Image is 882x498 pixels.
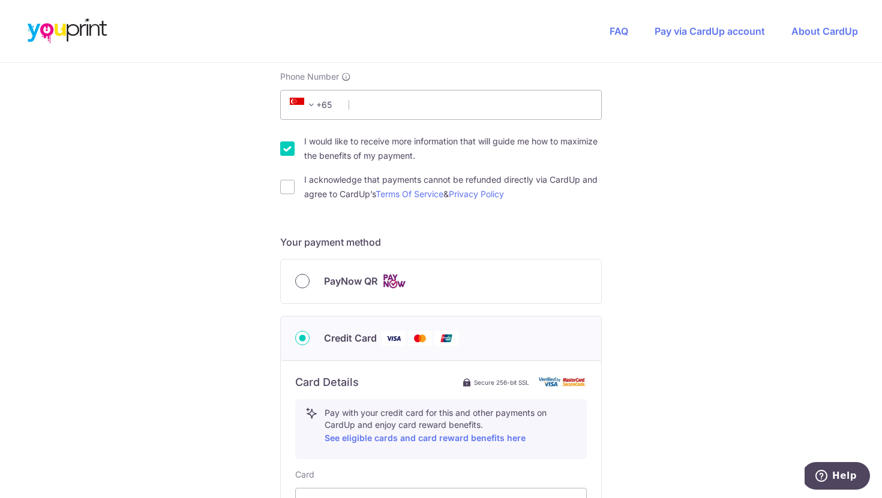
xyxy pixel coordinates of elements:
[408,331,432,346] img: Mastercard
[290,98,319,112] span: +65
[376,189,443,199] a: Terms Of Service
[304,134,602,163] label: I would like to receive more information that will guide me how to maximize the benefits of my pa...
[325,407,577,445] p: Pay with your credit card for this and other payments on CardUp and enjoy card reward benefits.
[295,274,587,289] div: PayNow QR Cards logo
[791,25,858,37] a: About CardUp
[382,331,406,346] img: Visa
[449,189,504,199] a: Privacy Policy
[610,25,628,37] a: FAQ
[286,98,340,112] span: +65
[325,433,526,443] a: See eligible cards and card reward benefits here
[434,331,458,346] img: Union Pay
[655,25,765,37] a: Pay via CardUp account
[324,331,377,345] span: Credit Card
[280,235,602,249] h5: Your payment method
[539,377,587,387] img: card secure
[805,462,870,492] iframe: Opens a widget where you can find more information
[295,375,359,390] h6: Card Details
[474,378,529,387] span: Secure 256-bit SSL
[295,469,314,481] label: Card
[295,331,587,346] div: Credit Card Visa Mastercard Union Pay
[382,274,406,289] img: Cards logo
[324,274,377,288] span: PayNow QR
[280,71,339,83] span: Phone Number
[304,173,602,201] label: I acknowledge that payments cannot be refunded directly via CardUp and agree to CardUp’s &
